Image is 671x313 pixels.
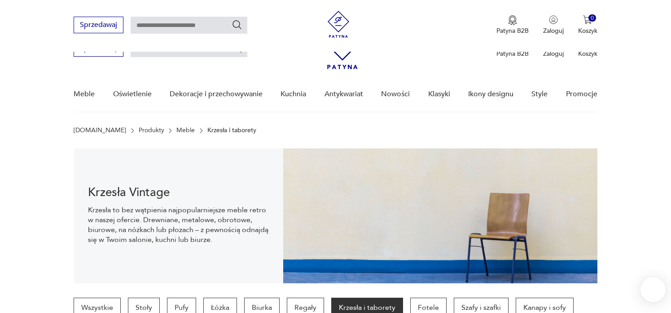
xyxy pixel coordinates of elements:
img: Ikonka użytkownika [549,15,558,24]
a: Sprzedawaj [74,46,123,52]
h1: Krzesła Vintage [88,187,268,198]
a: Produkty [139,127,164,134]
p: Koszyk [578,27,597,35]
a: Klasyki [428,77,450,112]
a: Kuchnia [281,77,306,112]
a: Promocje [566,77,597,112]
a: Ikony designu [468,77,513,112]
div: 0 [588,14,596,22]
a: Antykwariat [325,77,363,112]
img: Ikona koszyka [583,15,592,24]
p: Krzesła i taborety [207,127,256,134]
a: Style [531,77,548,112]
p: Patyna B2B [496,49,529,58]
p: Zaloguj [543,27,564,35]
img: Patyna - sklep z meblami i dekoracjami vintage [325,11,352,38]
a: Oświetlenie [113,77,152,112]
button: Zaloguj [543,15,564,35]
button: Szukaj [232,19,242,30]
button: Sprzedawaj [74,17,123,33]
a: Meble [74,77,95,112]
img: bc88ca9a7f9d98aff7d4658ec262dcea.jpg [283,148,597,283]
p: Krzesła to bez wątpienia najpopularniejsze meble retro w naszej ofercie. Drewniane, metalowe, obr... [88,205,268,245]
p: Zaloguj [543,49,564,58]
a: Meble [176,127,195,134]
button: Patyna B2B [496,15,529,35]
img: Ikona medalu [508,15,517,25]
button: 0Koszyk [578,15,597,35]
p: Koszyk [578,49,597,58]
p: Patyna B2B [496,27,529,35]
a: Dekoracje i przechowywanie [170,77,263,112]
a: Sprzedawaj [74,22,123,29]
iframe: Smartsupp widget button [640,277,666,302]
a: Ikona medaluPatyna B2B [496,15,529,35]
a: Nowości [381,77,410,112]
a: [DOMAIN_NAME] [74,127,126,134]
